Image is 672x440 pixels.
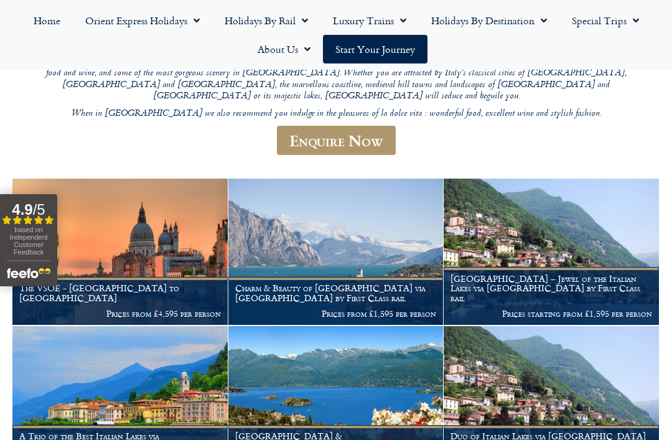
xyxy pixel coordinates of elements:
[559,6,651,35] a: Special Trips
[320,6,419,35] a: Luxury Trains
[37,56,635,103] p: In our humble opinion, [GEOGRAPHIC_DATA] has it all; stunning architecture, world-famous works of...
[21,6,73,35] a: Home
[37,108,635,120] p: When in [GEOGRAPHIC_DATA] we also recommend you indulge in the pleasures of la dolce vita : wonde...
[12,179,228,326] a: The VSOE - [GEOGRAPHIC_DATA] to [GEOGRAPHIC_DATA] Prices from £4,595 per person
[228,179,444,326] a: Charm & Beauty of [GEOGRAPHIC_DATA] via [GEOGRAPHIC_DATA] by First Class rail Prices from £1,595 ...
[450,274,652,303] h1: [GEOGRAPHIC_DATA] – Jewel of the Italian Lakes via [GEOGRAPHIC_DATA] by First Class rail
[12,179,228,325] img: Orient Express Special Venice compressed
[277,126,396,155] a: Enquire Now
[245,35,323,63] a: About Us
[73,6,212,35] a: Orient Express Holidays
[419,6,559,35] a: Holidays by Destination
[323,35,427,63] a: Start your Journey
[444,179,660,326] a: [GEOGRAPHIC_DATA] – Jewel of the Italian Lakes via [GEOGRAPHIC_DATA] by First Class rail Prices s...
[19,309,221,319] p: Prices from £4,595 per person
[450,309,652,319] p: Prices starting from £1,595 per person
[235,309,437,319] p: Prices from £1,595 per person
[212,6,320,35] a: Holidays by Rail
[6,6,666,63] nav: Menu
[235,283,437,303] h1: Charm & Beauty of [GEOGRAPHIC_DATA] via [GEOGRAPHIC_DATA] by First Class rail
[19,283,221,303] h1: The VSOE - [GEOGRAPHIC_DATA] to [GEOGRAPHIC_DATA]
